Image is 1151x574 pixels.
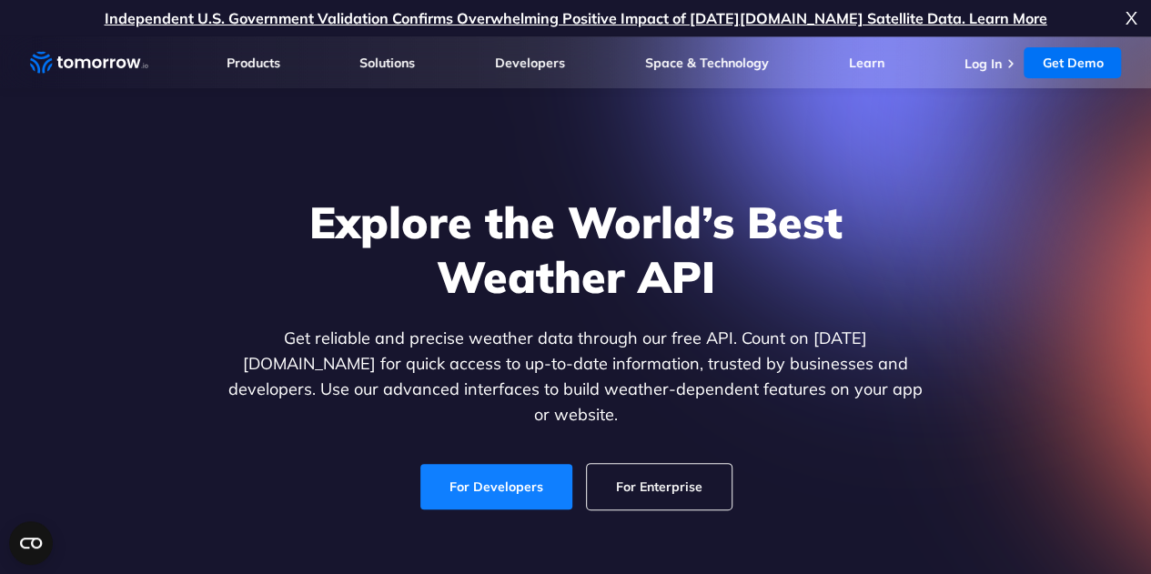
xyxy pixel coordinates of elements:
p: Get reliable and precise weather data through our free API. Count on [DATE][DOMAIN_NAME] for quic... [225,326,927,428]
a: Space & Technology [645,55,769,71]
a: Solutions [359,55,415,71]
a: Log In [964,55,1001,72]
a: For Enterprise [587,464,732,509]
button: Open CMP widget [9,521,53,565]
a: Independent U.S. Government Validation Confirms Overwhelming Positive Impact of [DATE][DOMAIN_NAM... [105,9,1047,27]
h1: Explore the World’s Best Weather API [225,195,927,304]
a: Learn [849,55,884,71]
a: Get Demo [1024,47,1121,78]
a: Home link [30,49,148,76]
a: For Developers [420,464,572,509]
a: Products [227,55,280,71]
a: Developers [495,55,565,71]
